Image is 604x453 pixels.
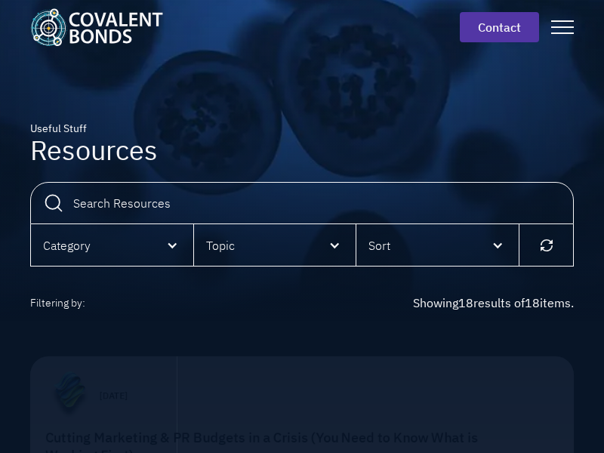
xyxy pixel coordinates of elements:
[31,224,193,266] div: Category
[194,224,356,266] div: Topic
[30,137,158,164] h1: Resources
[30,8,163,46] img: Covalent Bonds White / Teal Logo
[100,389,128,402] p: [DATE]
[43,236,91,254] div: Category
[30,182,574,224] input: Search Resources
[206,236,235,254] div: Topic
[460,12,539,42] a: contact
[356,224,519,266] div: Sort
[30,291,85,315] div: Filtering by:
[525,295,540,310] span: 18
[413,294,574,312] div: Showing results of items.
[30,8,175,46] a: home
[368,236,390,254] div: Sort
[30,121,158,137] div: Useful Stuff
[458,295,473,310] span: 18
